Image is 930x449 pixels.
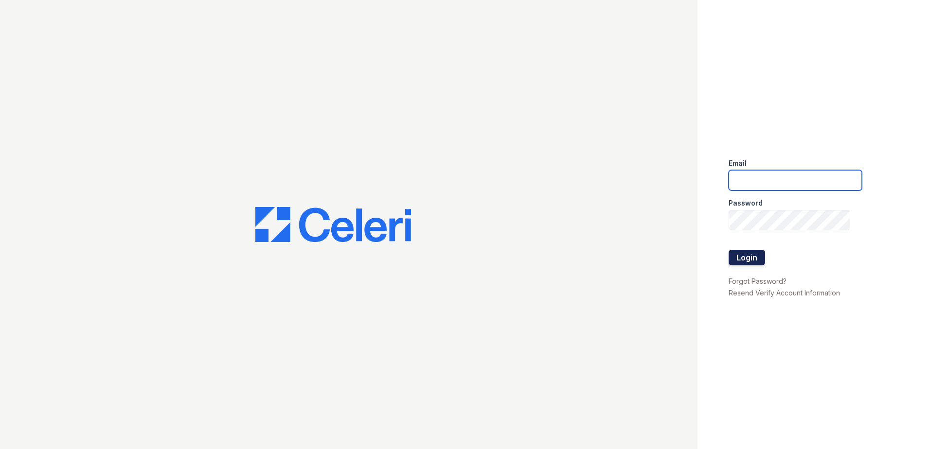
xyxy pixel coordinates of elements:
img: CE_Logo_Blue-a8612792a0a2168367f1c8372b55b34899dd931a85d93a1a3d3e32e68fde9ad4.png [255,207,411,242]
button: Login [729,250,765,265]
a: Resend Verify Account Information [729,289,840,297]
a: Forgot Password? [729,277,787,285]
label: Password [729,198,763,208]
label: Email [729,158,747,168]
